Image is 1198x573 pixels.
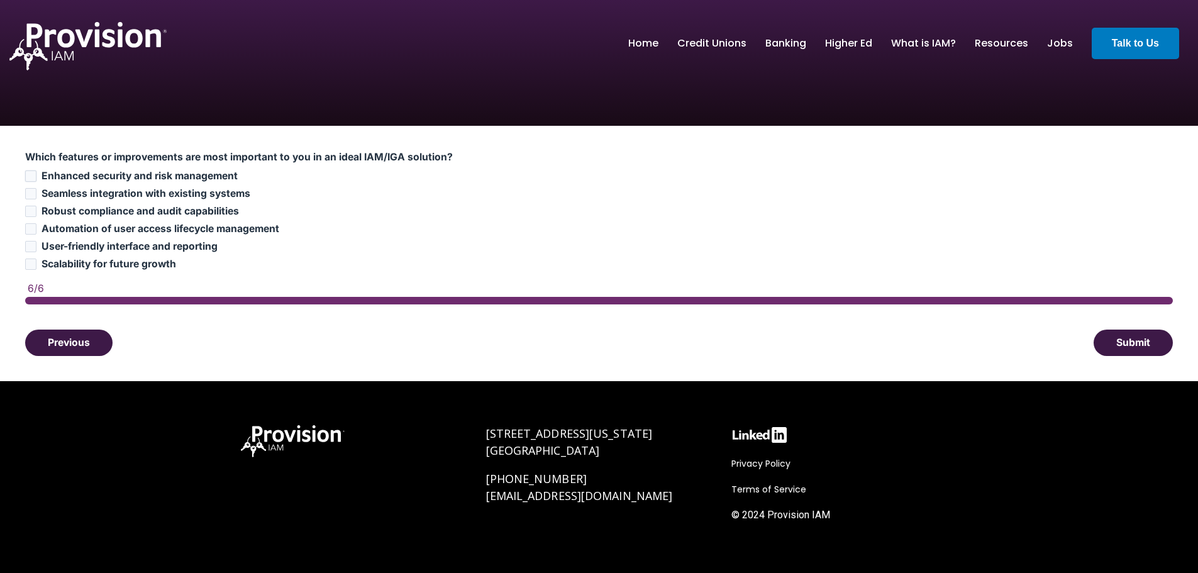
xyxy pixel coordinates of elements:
span: Which features or improvements are most important to you in an ideal IAM/IGA solution? [25,151,453,163]
span: Robust compliance and audit capabilities [42,205,239,217]
span: Seamless integration with existing systems [42,187,250,199]
span: User-friendly interface and reporting [42,240,218,252]
a: [STREET_ADDRESS][US_STATE][GEOGRAPHIC_DATA] [486,426,653,458]
div: page 6 of 6 [25,297,1173,304]
span: Terms of Service [731,483,806,496]
input: Scalability for future growth [25,259,36,270]
span: [GEOGRAPHIC_DATA] [486,443,600,458]
a: Resources [975,33,1028,54]
nav: menu [619,23,1082,64]
button: Previous [25,330,113,356]
a: [PHONE_NUMBER] [486,471,587,486]
input: Automation of user access lifecycle management [25,223,36,235]
a: Jobs [1047,33,1073,54]
span: [STREET_ADDRESS][US_STATE] [486,426,653,441]
a: Higher Ed [825,33,872,54]
a: [EMAIL_ADDRESS][DOMAIN_NAME] [486,488,673,503]
img: linkedin [731,425,788,445]
a: What is IAM? [891,33,956,54]
button: Submit [1094,330,1173,356]
a: Credit Unions [677,33,746,54]
span: Privacy Policy [731,457,790,470]
input: User-friendly interface and reporting [25,241,36,252]
a: Privacy Policy [731,456,797,471]
span: Automation of user access lifecycle management [42,223,279,235]
span: Scalability for future growth [42,258,176,270]
div: 6/6 [28,283,1173,294]
input: Robust compliance and audit capabilities [25,206,36,217]
div: Navigation Menu [731,456,958,529]
a: Home [628,33,658,54]
strong: Talk to Us [1112,38,1159,48]
img: ProvisionIAM-Logo-White [9,22,167,70]
input: Enhanced security and risk management [25,170,36,182]
input: Seamless integration with existing systems [25,188,36,199]
img: ProvisionIAM-Logo-White@3x [241,425,345,457]
span: Enhanced security and risk management [42,170,238,182]
span: © 2024 Provision IAM [731,509,830,521]
a: Talk to Us [1092,28,1179,59]
a: Terms of Service [731,482,813,497]
a: Banking [765,33,806,54]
